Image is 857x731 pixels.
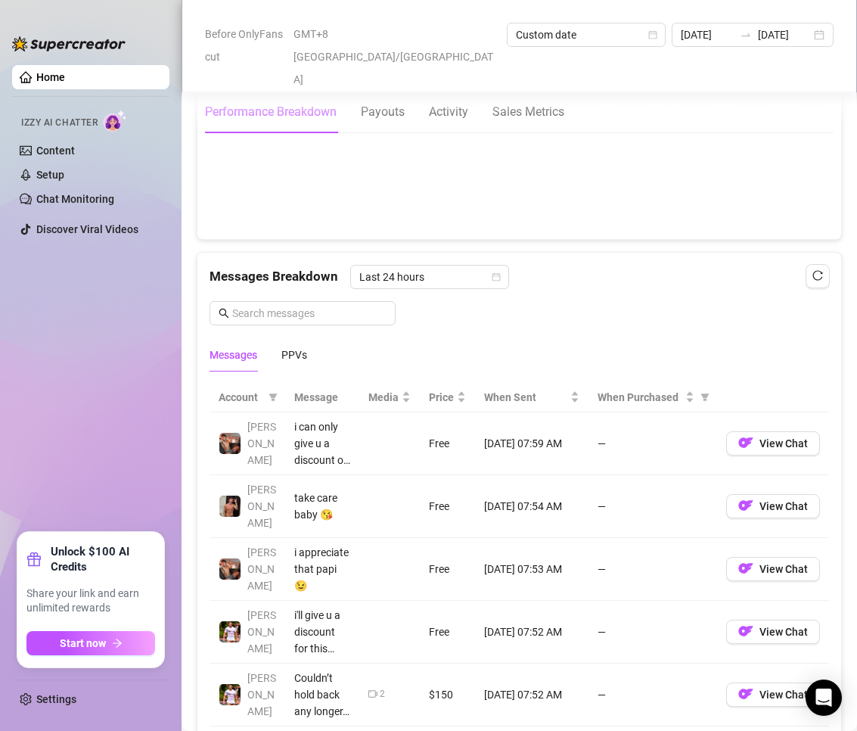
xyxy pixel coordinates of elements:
a: Home [36,71,65,83]
th: When Purchased [588,383,717,412]
span: GMT+8 [GEOGRAPHIC_DATA]/[GEOGRAPHIC_DATA] [293,23,498,91]
span: View Chat [759,626,808,638]
input: Start date [681,26,734,43]
a: OFView Chat [726,440,820,453]
img: Osvaldo [219,558,241,580]
td: [DATE] 07:53 AM [475,538,588,601]
a: Content [36,145,75,157]
span: calendar [492,272,501,282]
div: Open Intercom Messenger [806,680,842,716]
a: OFView Chat [726,629,820,641]
th: Message [285,383,359,412]
td: Free [420,475,475,538]
span: [PERSON_NAME] [247,484,276,529]
span: to [740,29,752,41]
td: $150 [420,664,475,726]
img: Zach [219,496,241,517]
span: video-camera [368,689,377,698]
span: Account [219,389,262,406]
td: — [588,664,717,726]
span: calendar [648,30,657,39]
th: Price [420,383,475,412]
td: — [588,601,717,664]
input: End date [758,26,811,43]
a: Chat Monitoring [36,193,114,205]
span: Share your link and earn unlimited rewards [26,586,155,616]
span: Custom date [516,23,657,46]
span: swap-right [740,29,752,41]
strong: Unlock $100 AI Credits [51,544,155,574]
button: OFView Chat [726,683,820,707]
img: OF [738,561,753,576]
img: OF [738,686,753,701]
div: Couldn’t hold back any longer… every muscle tense, breathing heavy… until I finally let go. The r... [294,670,350,720]
td: — [588,412,717,475]
div: i'll give u a discount for this papi, here ya go 😉 [294,607,350,657]
th: Media [359,383,420,412]
span: When Sent [484,389,567,406]
td: — [588,538,717,601]
div: 2 [380,687,385,701]
span: gift [26,552,42,567]
div: Messages Breakdown [210,265,829,289]
span: filter [265,386,281,409]
div: Messages [210,347,257,363]
span: Before OnlyFans cut [205,23,284,68]
img: AI Chatter [104,110,127,132]
td: [DATE] 07:52 AM [475,601,588,664]
img: OF [738,435,753,450]
td: — [588,475,717,538]
button: OFView Chat [726,431,820,456]
span: [PERSON_NAME] [247,546,276,592]
a: Settings [36,693,76,705]
span: View Chat [759,563,808,575]
span: Media [368,389,399,406]
div: Performance Breakdown [205,103,337,121]
span: filter [697,386,713,409]
span: Start now [60,637,106,649]
div: PPVs [281,347,307,363]
div: Activity [429,103,468,121]
th: When Sent [475,383,588,412]
td: [DATE] 07:59 AM [475,412,588,475]
span: filter [269,393,278,402]
span: Izzy AI Chatter [21,116,98,130]
span: [PERSON_NAME] [247,672,276,717]
img: OF [738,624,753,639]
div: take care baby 😘 [294,490,350,523]
a: Setup [36,169,64,181]
img: Hector [219,621,241,642]
img: logo-BBDzfeDw.svg [12,36,126,51]
span: filter [700,393,710,402]
span: Last 24 hours [359,266,500,288]
span: arrow-right [112,638,123,649]
span: View Chat [759,437,808,449]
button: OFView Chat [726,494,820,518]
span: View Chat [759,500,808,512]
div: Sales Metrics [492,103,564,121]
img: Osvaldo [219,433,241,454]
td: Free [420,412,475,475]
a: OFView Chat [726,503,820,515]
button: OFView Chat [726,620,820,644]
span: Price [429,389,454,406]
img: Hector [219,684,241,705]
a: Discover Viral Videos [36,223,138,235]
td: Free [420,538,475,601]
div: i appreciate that papi 😉 [294,544,350,594]
span: When Purchased [598,389,682,406]
input: Search messages [232,305,387,322]
button: OFView Chat [726,557,820,581]
td: Free [420,601,475,664]
span: View Chat [759,689,808,701]
a: OFView Chat [726,566,820,578]
img: OF [738,498,753,513]
div: i can only give u a discount on my content papi [294,418,350,468]
a: OFView Chat [726,692,820,704]
td: [DATE] 07:54 AM [475,475,588,538]
button: Start nowarrow-right [26,631,155,655]
span: [PERSON_NAME] [247,421,276,466]
td: [DATE] 07:52 AM [475,664,588,726]
span: reload [812,270,823,281]
div: Payouts [361,103,405,121]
